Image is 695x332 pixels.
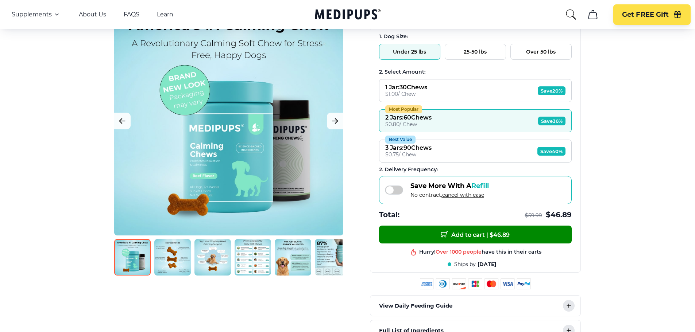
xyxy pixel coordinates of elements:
span: cancel with ease [442,192,484,198]
img: Calming Dog Chews | Natural Dog Supplements [315,239,351,276]
span: Best product [447,249,482,255]
button: Next Image [327,113,343,129]
button: search [565,9,577,20]
img: Calming Dog Chews | Natural Dog Supplements [235,239,271,276]
img: payment methods [420,278,531,289]
span: Refill [471,182,489,190]
div: 2. Select Amount: [379,69,572,75]
img: Calming Dog Chews | Natural Dog Supplements [275,239,311,276]
button: Over 50 lbs [510,44,572,60]
a: FAQS [124,11,139,18]
span: $ 59.99 [525,212,542,219]
button: 1 Jar:30Chews$1.00/ ChewSave20% [379,79,572,102]
p: View Daily Feeding Guide [379,301,452,310]
button: 25-50 lbs [445,44,506,60]
span: Ships by [454,261,476,268]
button: Add to cart | $46.89 [379,226,572,243]
span: Save More With A [410,182,489,190]
span: Save 40% [537,147,565,156]
div: $ 1.00 / Chew [385,91,427,97]
span: $ 46.89 [546,210,572,220]
button: Get FREE Gift [613,4,691,25]
div: $ 0.75 / Chew [385,151,432,158]
button: Most Popular2 Jars:60Chews$0.80/ ChewSave36% [379,109,572,132]
div: Most Popular [385,105,422,113]
span: Save 20% [538,86,565,95]
span: Get FREE Gift [622,11,669,19]
div: Best Value [385,136,416,144]
img: Calming Dog Chews | Natural Dog Supplements [154,239,191,276]
button: cart [584,6,602,23]
span: Total: [379,210,399,220]
span: Supplements [12,11,52,18]
button: Previous Image [114,113,131,129]
div: 3 Jars : 90 Chews [385,144,432,151]
span: No contract, [410,192,489,198]
div: 2 Jars : 60 Chews [385,114,432,121]
a: Learn [157,11,173,18]
a: About Us [79,11,106,18]
span: 2 . Delivery Frequency: [379,166,438,173]
button: Supplements [12,10,61,19]
button: Best Value3 Jars:90Chews$0.75/ ChewSave40% [379,140,572,163]
button: Under 25 lbs [379,44,440,60]
div: 1. Dog Size: [379,33,572,40]
img: Calming Dog Chews | Natural Dog Supplements [114,239,151,276]
a: Medipups [315,8,381,23]
img: Calming Dog Chews | Natural Dog Supplements [194,239,231,276]
div: 1 Jar : 30 Chews [385,84,427,91]
span: [DATE] [478,261,496,268]
div: $ 0.80 / Chew [385,121,432,128]
span: Add to cart | $ 46.89 [441,231,510,238]
span: Save 36% [538,117,565,125]
div: in this shop [447,249,513,256]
